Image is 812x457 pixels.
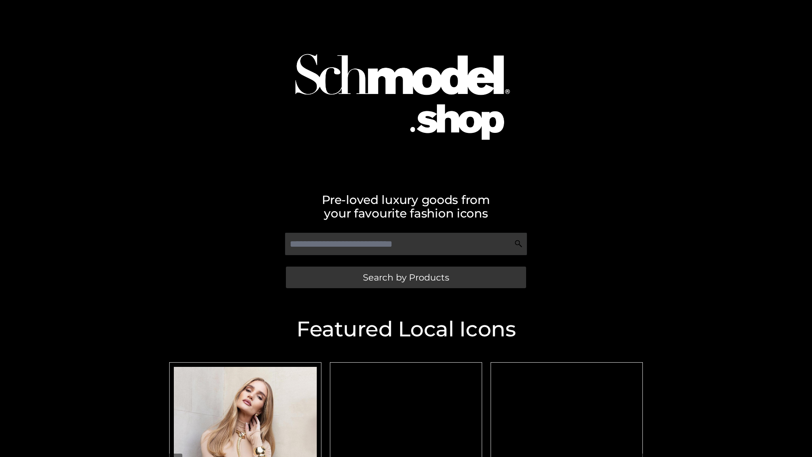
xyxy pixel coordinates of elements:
a: Search by Products [286,267,526,288]
h2: Pre-loved luxury goods from your favourite fashion icons [165,193,647,220]
h2: Featured Local Icons​ [165,319,647,340]
span: Search by Products [363,273,449,282]
img: Search Icon [514,240,523,248]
